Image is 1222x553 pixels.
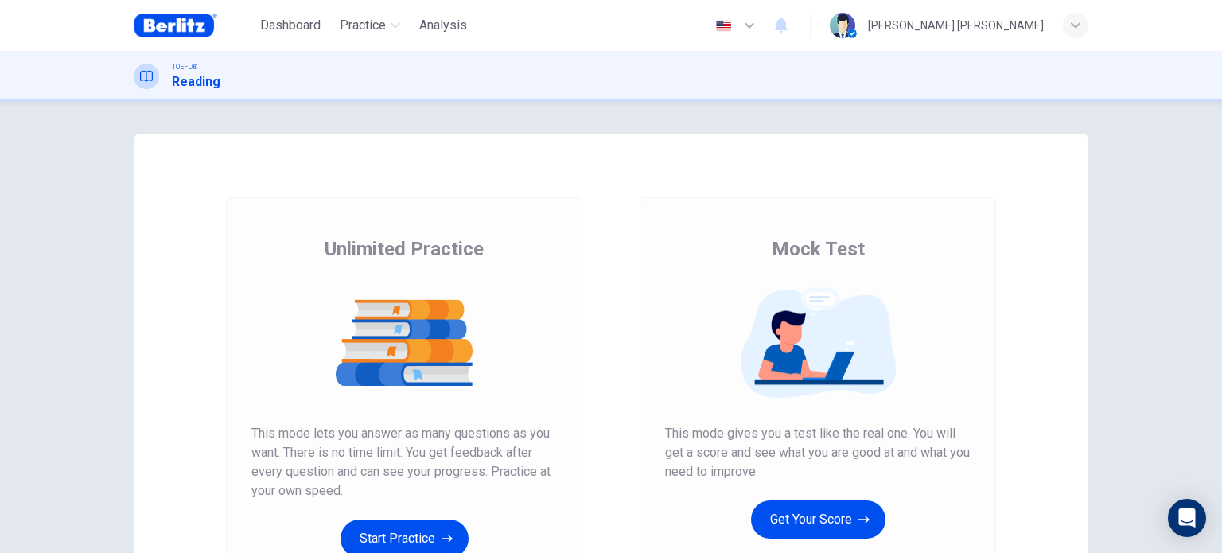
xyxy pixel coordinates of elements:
div: Open Intercom Messenger [1168,499,1206,537]
img: Berlitz Brasil logo [134,10,217,41]
span: This mode lets you answer as many questions as you want. There is no time limit. You get feedback... [251,424,557,500]
button: Analysis [413,11,473,40]
span: Dashboard [260,16,321,35]
div: [PERSON_NAME] [PERSON_NAME] [868,16,1044,35]
button: Get Your Score [751,500,885,539]
span: This mode gives you a test like the real one. You will get a score and see what you are good at a... [665,424,971,481]
span: Unlimited Practice [325,236,484,262]
button: Practice [333,11,407,40]
img: Profile picture [830,13,855,38]
span: TOEFL® [172,61,197,72]
span: Practice [340,16,386,35]
a: Berlitz Brasil logo [134,10,254,41]
img: en [714,20,734,32]
span: Mock Test [772,236,865,262]
button: Dashboard [254,11,327,40]
span: Analysis [419,16,467,35]
h1: Reading [172,72,220,92]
